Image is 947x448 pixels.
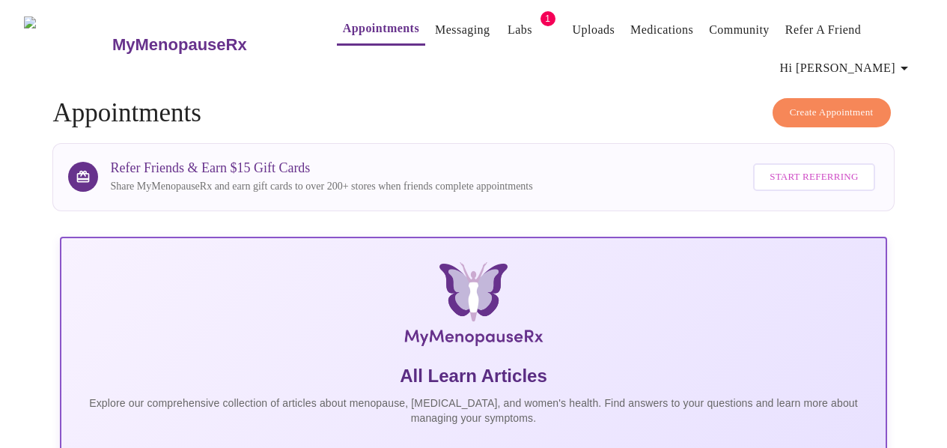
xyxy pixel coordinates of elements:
a: Refer a Friend [785,19,862,40]
img: MyMenopauseRx Logo [198,262,749,352]
a: Labs [508,19,532,40]
span: Hi [PERSON_NAME] [780,58,913,79]
button: Hi [PERSON_NAME] [774,53,919,83]
button: Refer a Friend [779,15,868,45]
img: MyMenopauseRx Logo [24,16,110,73]
button: Community [703,15,776,45]
a: Messaging [435,19,490,40]
a: Community [709,19,770,40]
button: Medications [624,15,699,45]
p: Share MyMenopauseRx and earn gift cards to over 200+ stores when friends complete appointments [110,179,532,194]
span: Create Appointment [790,104,874,121]
button: Create Appointment [773,98,891,127]
button: Labs [496,15,544,45]
h3: MyMenopauseRx [112,35,247,55]
h4: Appointments [52,98,894,128]
a: Start Referring [749,156,878,199]
span: Start Referring [770,169,858,186]
h3: Refer Friends & Earn $15 Gift Cards [110,160,532,176]
button: Appointments [337,13,425,46]
button: Messaging [429,15,496,45]
h5: All Learn Articles [73,364,873,388]
button: Start Referring [753,163,874,191]
a: Uploads [573,19,615,40]
a: MyMenopauseRx [110,19,306,71]
button: Uploads [567,15,621,45]
p: Explore our comprehensive collection of articles about menopause, [MEDICAL_DATA], and women's hea... [73,396,873,426]
span: 1 [541,11,555,26]
a: Appointments [343,18,419,39]
a: Medications [630,19,693,40]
